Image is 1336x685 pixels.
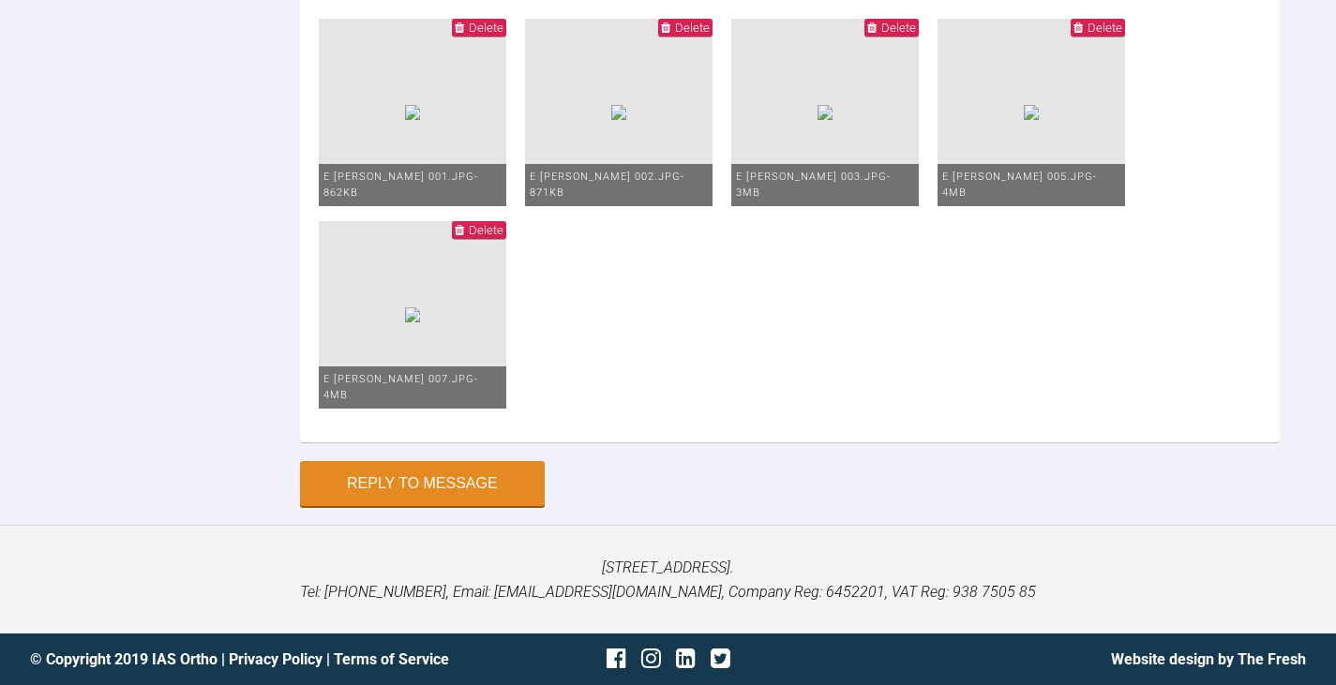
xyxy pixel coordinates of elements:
span: E [PERSON_NAME] 002.JPG - 871KB [530,171,684,200]
span: E [PERSON_NAME] 005.JPG - 4MB [942,171,1097,200]
a: Privacy Policy [229,650,323,668]
p: [STREET_ADDRESS]. Tel: [PHONE_NUMBER], Email: [EMAIL_ADDRESS][DOMAIN_NAME], Company Reg: 6452201,... [30,556,1306,603]
span: Delete [1088,21,1122,35]
span: E [PERSON_NAME] 007.JPG - 4MB [323,373,478,402]
img: 04fbb51d-c485-466f-b1ae-5c26a19ce434 [405,307,420,322]
img: 84403c51-bad8-4b2c-9d9b-5f85dec2fa53 [405,105,420,120]
div: © Copyright 2019 IAS Ortho | | [30,648,456,672]
span: Delete [469,223,503,237]
span: Delete [675,21,710,35]
button: Reply to Message [300,461,545,506]
a: Website design by The Fresh [1111,650,1306,668]
span: Delete [881,21,916,35]
span: E [PERSON_NAME] 001.JPG - 862KB [323,171,478,200]
img: 108a22e5-85ec-4a1e-b736-7014c9c8b79e [1024,105,1039,120]
img: a4af14c7-d1fc-4ebb-abe9-081e9b158cc5 [818,105,833,120]
a: Terms of Service [334,650,449,668]
span: Delete [469,21,503,35]
span: E [PERSON_NAME] 003.JPG - 3MB [736,171,891,200]
img: 1b144fcb-b335-42cc-810d-1ad62b3d8084 [611,105,626,120]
